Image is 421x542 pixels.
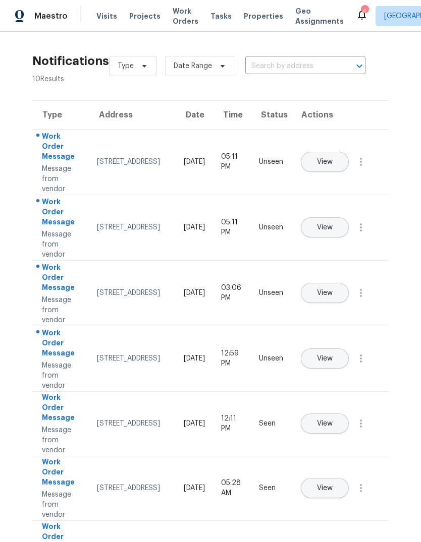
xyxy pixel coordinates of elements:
[32,101,89,129] th: Type
[259,157,283,167] div: Unseen
[301,283,349,303] button: View
[317,289,333,297] span: View
[97,288,168,298] div: [STREET_ADDRESS]
[96,11,117,21] span: Visits
[32,74,109,84] div: 10 Results
[291,101,389,129] th: Actions
[97,222,168,232] div: [STREET_ADDRESS]
[259,483,283,493] div: Seen
[259,222,283,232] div: Unseen
[244,11,283,21] span: Properties
[97,157,168,167] div: [STREET_ADDRESS]
[301,348,349,369] button: View
[118,61,134,71] span: Type
[42,360,81,391] div: Message from vendor
[259,418,283,429] div: Seen
[221,217,243,237] div: 05:11 PM
[221,413,243,434] div: 12:11 PM
[317,158,333,166] span: View
[42,328,81,360] div: Work Order Message
[173,6,198,26] span: Work Orders
[221,152,243,172] div: 05:11 PM
[317,224,333,231] span: View
[42,229,81,260] div: Message from vendor
[34,11,68,21] span: Maestro
[221,478,243,498] div: 05:28 AM
[129,11,161,21] span: Projects
[42,490,81,520] div: Message from vendor
[32,56,109,66] h2: Notifications
[184,483,205,493] div: [DATE]
[97,353,168,364] div: [STREET_ADDRESS]
[42,131,81,164] div: Work Order Message
[301,217,349,237] button: View
[42,262,81,295] div: Work Order Message
[317,355,333,363] span: View
[317,485,333,492] span: View
[176,101,213,129] th: Date
[89,101,176,129] th: Address
[221,283,243,303] div: 03:06 PM
[42,425,81,455] div: Message from vendor
[210,13,232,20] span: Tasks
[213,101,251,129] th: Time
[42,197,81,229] div: Work Order Message
[97,418,168,429] div: [STREET_ADDRESS]
[295,6,344,26] span: Geo Assignments
[301,413,349,434] button: View
[42,392,81,425] div: Work Order Message
[184,157,205,167] div: [DATE]
[245,58,337,74] input: Search by address
[317,420,333,428] span: View
[42,164,81,194] div: Message from vendor
[301,478,349,498] button: View
[259,353,283,364] div: Unseen
[184,222,205,232] div: [DATE]
[184,418,205,429] div: [DATE]
[184,288,205,298] div: [DATE]
[174,61,212,71] span: Date Range
[251,101,291,129] th: Status
[361,6,368,16] div: 4
[301,152,349,172] button: View
[97,483,168,493] div: [STREET_ADDRESS]
[259,288,283,298] div: Unseen
[42,457,81,490] div: Work Order Message
[184,353,205,364] div: [DATE]
[42,295,81,325] div: Message from vendor
[352,59,366,73] button: Open
[221,348,243,369] div: 12:59 PM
